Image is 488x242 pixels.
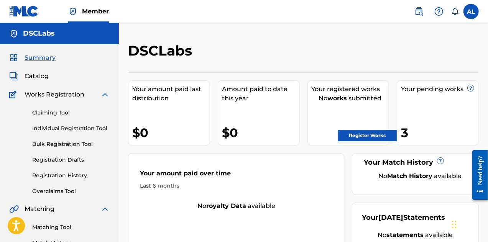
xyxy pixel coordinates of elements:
[82,7,109,16] span: Member
[25,90,84,99] span: Works Registration
[140,169,332,182] div: Your amount paid over time
[9,53,56,62] a: SummarySummary
[9,6,39,17] img: MLC Logo
[467,144,488,206] iframe: Resource Center
[9,72,18,81] img: Catalog
[25,204,54,214] span: Matching
[371,172,469,181] div: No available
[338,130,397,141] a: Register Works
[468,85,474,91] span: ?
[451,8,459,15] div: Notifications
[32,172,110,180] a: Registration History
[128,201,344,211] div: No available
[9,90,19,99] img: Works Registration
[378,213,403,222] span: [DATE]
[463,4,479,19] div: User Menu
[132,85,210,103] div: Your amount paid last distribution
[327,95,347,102] strong: works
[312,85,389,94] div: Your registered works
[32,124,110,132] a: Individual Registration Tool
[9,29,18,38] img: Accounts
[32,109,110,117] a: Claiming Tool
[25,53,56,62] span: Summary
[401,85,478,94] div: Your pending works
[9,72,49,81] a: CatalogCatalog
[362,157,469,168] div: Your Match History
[312,94,389,103] div: No submitted
[23,29,55,38] h5: DSCLabs
[401,124,478,141] div: 3
[450,205,488,242] iframe: Chat Widget
[388,172,433,180] strong: Match History
[32,223,110,231] a: Matching Tool
[32,156,110,164] a: Registration Drafts
[9,53,18,62] img: Summary
[9,204,19,214] img: Matching
[128,42,196,59] h2: DSCLabs
[206,202,246,209] strong: royalty data
[32,140,110,148] a: Bulk Registration Tool
[362,231,469,240] div: No available
[100,204,110,214] img: expand
[100,90,110,99] img: expand
[222,85,299,103] div: Amount paid to date this year
[132,124,210,141] div: $0
[68,7,77,16] img: Top Rightsholder
[32,187,110,195] a: Overclaims Tool
[140,182,332,190] div: Last 6 months
[222,124,299,141] div: $0
[431,4,447,19] div: Help
[25,72,49,81] span: Catalog
[434,7,444,16] img: help
[452,213,457,236] div: Drag
[414,7,424,16] img: search
[387,231,424,239] strong: statements
[411,4,427,19] a: Public Search
[362,213,445,223] div: Your Statements
[437,158,444,164] span: ?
